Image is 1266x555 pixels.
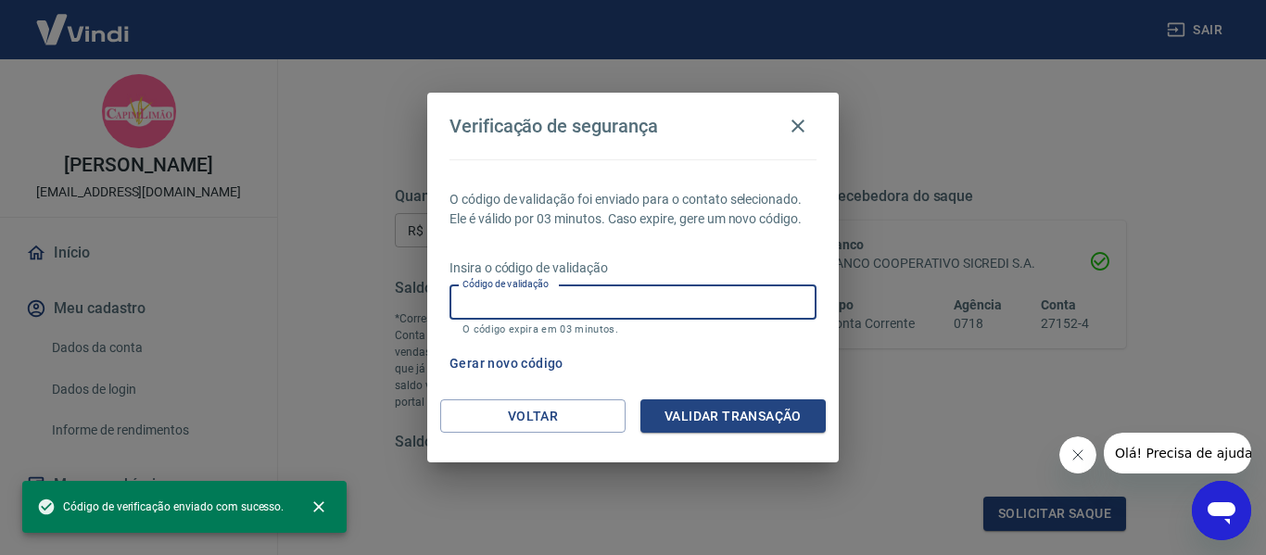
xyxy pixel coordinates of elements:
[442,347,571,381] button: Gerar novo código
[640,399,826,434] button: Validar transação
[449,259,817,278] p: Insira o código de validação
[462,277,549,291] label: Código de validação
[1059,436,1096,473] iframe: Fechar mensagem
[449,115,658,137] h4: Verificação de segurança
[462,323,804,335] p: O código expira em 03 minutos.
[37,498,284,516] span: Código de verificação enviado com sucesso.
[440,399,626,434] button: Voltar
[298,486,339,527] button: close
[1104,433,1251,473] iframe: Mensagem da empresa
[1192,481,1251,540] iframe: Botão para abrir a janela de mensagens
[11,13,156,28] span: Olá! Precisa de ajuda?
[449,190,817,229] p: O código de validação foi enviado para o contato selecionado. Ele é válido por 03 minutos. Caso e...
